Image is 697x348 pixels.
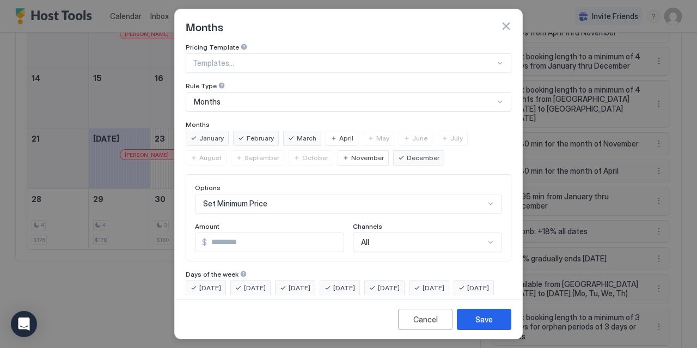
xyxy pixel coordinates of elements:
span: August [199,153,222,163]
span: Amount [195,222,219,230]
span: [DATE] [467,283,489,293]
span: Months [186,18,223,34]
span: January [199,133,224,143]
div: Save [475,314,493,325]
span: Months [186,120,210,129]
span: December [407,153,439,163]
span: Rule Type [186,82,217,90]
span: Months [194,97,221,107]
span: November [351,153,384,163]
span: March [297,133,316,143]
span: April [339,133,353,143]
div: Open Intercom Messenger [11,311,37,337]
span: Days of the week [186,270,239,278]
span: [DATE] [289,283,310,293]
span: May [376,133,389,143]
span: June [412,133,427,143]
span: July [450,133,463,143]
span: [DATE] [378,283,400,293]
button: Cancel [398,309,453,330]
input: Input Field [207,233,344,252]
span: $ [202,237,207,247]
span: [DATE] [333,283,355,293]
span: Pricing Template [186,43,239,51]
span: [DATE] [244,283,266,293]
span: Options [195,184,221,192]
span: [DATE] [199,283,221,293]
span: February [247,133,274,143]
span: October [302,153,328,163]
span: September [244,153,279,163]
span: All [361,237,369,247]
span: Channels [353,222,382,230]
div: Cancel [413,314,438,325]
button: Save [457,309,511,330]
span: [DATE] [423,283,444,293]
span: Set Minimum Price [203,199,267,209]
